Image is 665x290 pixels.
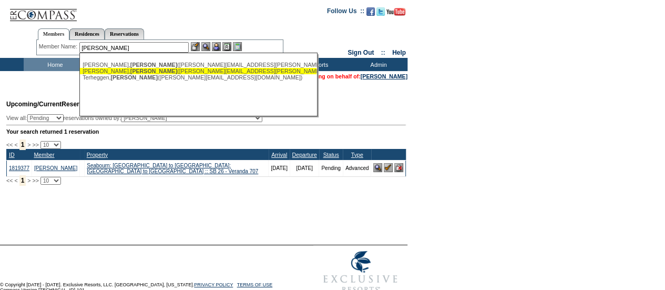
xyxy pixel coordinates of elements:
[105,28,144,39] a: Reservations
[38,28,70,40] a: Members
[381,49,385,56] span: ::
[111,74,158,81] span: [PERSON_NAME]
[6,142,13,148] span: <<
[34,152,54,158] a: Member
[233,42,242,51] img: b_calculator.gif
[376,7,385,16] img: Follow us on Twitter
[373,163,382,172] img: View Reservation
[366,7,375,16] img: Become our fan on Facebook
[34,165,77,171] a: [PERSON_NAME]
[366,11,375,17] a: Become our fan on Facebook
[292,152,316,158] a: Departure
[19,175,26,186] span: 1
[222,42,231,51] img: Reservations
[6,128,406,135] div: Your search returned 1 reservation
[69,28,105,39] a: Residences
[19,139,26,150] span: 1
[83,68,314,74] div: [PERSON_NAME], ([PERSON_NAME][EMAIL_ADDRESS][PERSON_NAME][PERSON_NAME][DOMAIN_NAME])
[27,177,30,184] span: >
[361,73,407,79] a: [PERSON_NAME]
[201,42,210,51] img: View
[347,49,374,56] a: Sign Out
[376,11,385,17] a: Follow us on Twitter
[14,142,17,148] span: <
[83,62,314,68] div: [PERSON_NAME], ([PERSON_NAME][EMAIL_ADDRESS][PERSON_NAME][DOMAIN_NAME])
[327,6,364,19] td: Follow Us ::
[32,142,38,148] span: >>
[87,152,108,158] a: Property
[392,49,406,56] a: Help
[27,142,30,148] span: >
[323,152,339,158] a: Status
[394,163,403,172] img: Cancel Reservation
[87,163,258,174] a: Seabourn: [GEOGRAPHIC_DATA] to [GEOGRAPHIC_DATA]: [GEOGRAPHIC_DATA] to [GEOGRAPHIC_DATA] :: SB 26...
[269,160,290,176] td: [DATE]
[347,58,407,71] td: Admin
[9,152,15,158] a: ID
[130,62,177,68] span: [PERSON_NAME]
[14,177,17,184] span: <
[351,152,363,158] a: Type
[384,163,393,172] img: Confirm Reservation
[6,114,267,122] div: View all: reservations owned by:
[343,160,371,176] td: Advanced
[9,165,29,171] a: 1819377
[6,177,13,184] span: <<
[32,177,38,184] span: >>
[271,152,287,158] a: Arrival
[6,101,62,108] span: Upcoming/Current
[237,282,273,287] a: TERMS OF USE
[212,42,221,51] img: Impersonate
[83,74,314,81] div: Terheggen, ([PERSON_NAME][EMAIL_ADDRESS][DOMAIN_NAME])
[6,101,101,108] span: Reservations
[290,160,319,176] td: [DATE]
[39,42,79,51] div: Member Name:
[287,73,407,79] span: You are acting on behalf of:
[194,282,233,287] a: PRIVACY POLICY
[386,8,405,16] img: Subscribe to our YouTube Channel
[24,58,84,71] td: Home
[319,160,343,176] td: Pending
[191,42,200,51] img: b_edit.gif
[130,68,177,74] span: [PERSON_NAME]
[386,11,405,17] a: Subscribe to our YouTube Channel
